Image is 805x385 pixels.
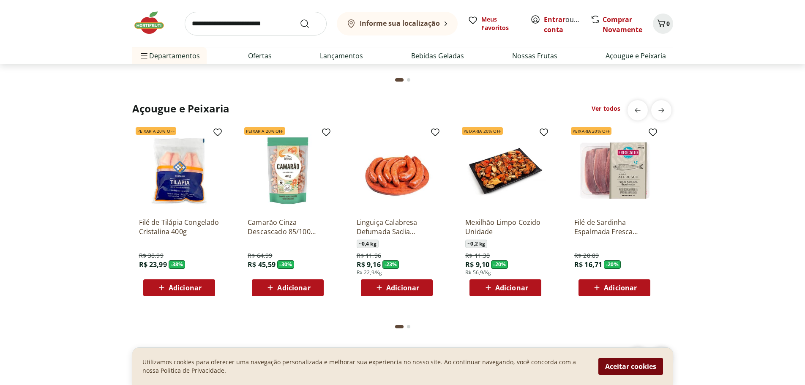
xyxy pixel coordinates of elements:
button: Go to page 2 from fs-carousel [405,70,412,90]
img: Camarão Cinza Descascado 85/100 Congelado Natural Da Terra 400g [248,131,328,211]
span: Adicionar [495,284,528,291]
span: Peixaria 20% OFF [462,127,503,135]
p: Utilizamos cookies para oferecer uma navegação personalizada e melhorar sua experiencia no nosso ... [142,358,588,375]
img: Filé de Tilápia Congelado Cristalina 400g [139,131,219,211]
span: R$ 9,16 [357,260,381,269]
span: R$ 16,71 [574,260,602,269]
span: - 20 % [491,260,508,269]
span: Peixaria 20% OFF [136,127,177,135]
span: Departamentos [139,46,200,66]
img: Hortifruti [132,10,175,35]
button: Adicionar [252,279,324,296]
span: Adicionar [169,284,202,291]
a: Mexilhão Limpo Cozido Unidade [465,218,546,236]
a: Lançamentos [320,51,363,61]
button: Current page from fs-carousel [393,70,405,90]
span: R$ 9,10 [465,260,489,269]
a: Meus Favoritos [468,15,520,32]
span: - 23 % [382,260,399,269]
span: Meus Favoritos [481,15,520,32]
button: previous [628,100,648,120]
button: Adicionar [579,279,650,296]
a: Ofertas [248,51,272,61]
img: Linguiça Calabresa Defumada Sadia Perdigão [357,131,437,211]
button: Submit Search [300,19,320,29]
a: Açougue e Peixaria [606,51,666,61]
span: R$ 38,99 [139,251,164,260]
span: R$ 56,9/Kg [465,269,491,276]
a: Ver todos [592,104,620,113]
button: Current page from fs-carousel [393,317,405,337]
a: Bebidas Geladas [411,51,464,61]
span: Peixaria 20% OFF [571,127,612,135]
button: Informe sua localização [337,12,458,35]
span: Adicionar [386,284,419,291]
button: Adicionar [361,279,433,296]
a: Linguiça Calabresa Defumada Sadia Perdigão [357,218,437,236]
button: Menu [139,46,149,66]
span: Adicionar [604,284,637,291]
input: search [185,12,327,35]
a: Filé de Tilápia Congelado Cristalina 400g [139,218,219,236]
button: previous [628,347,648,367]
span: R$ 64,99 [248,251,272,260]
a: Camarão Cinza Descascado 85/100 Congelado Natural Da Terra 400g [248,218,328,236]
button: Carrinho [653,14,673,34]
a: Entrar [544,15,565,24]
span: - 30 % [277,260,294,269]
button: Go to page 2 from fs-carousel [405,317,412,337]
span: R$ 11,38 [465,251,490,260]
button: next [651,100,671,120]
span: ou [544,14,581,35]
button: Aceitar cookies [598,358,663,375]
span: R$ 45,59 [248,260,276,269]
span: R$ 11,96 [357,251,381,260]
span: - 20 % [604,260,621,269]
span: - 38 % [169,260,186,269]
span: ~ 0,4 kg [357,240,379,248]
a: Filé de Sardinha Espalmada Fresca Frescatto 400g [574,218,655,236]
span: R$ 22,9/Kg [357,269,382,276]
img: Mexilhão Limpo Cozido Unidade [465,131,546,211]
h2: Açougue e Peixaria [132,102,230,115]
b: Informe sua localização [360,19,440,28]
button: Adicionar [143,279,215,296]
a: Nossas Frutas [512,51,557,61]
span: Peixaria 20% OFF [244,127,285,135]
span: R$ 23,99 [139,260,167,269]
button: Adicionar [469,279,541,296]
span: R$ 20,89 [574,251,599,260]
span: 0 [666,19,670,27]
a: Comprar Novamente [603,15,642,34]
a: Criar conta [544,15,590,34]
span: ~ 0,2 kg [465,240,487,248]
span: Adicionar [277,284,310,291]
button: next [651,347,671,367]
img: Filé de Sardinha Espalmada Fresca Frescatto 400g [574,131,655,211]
